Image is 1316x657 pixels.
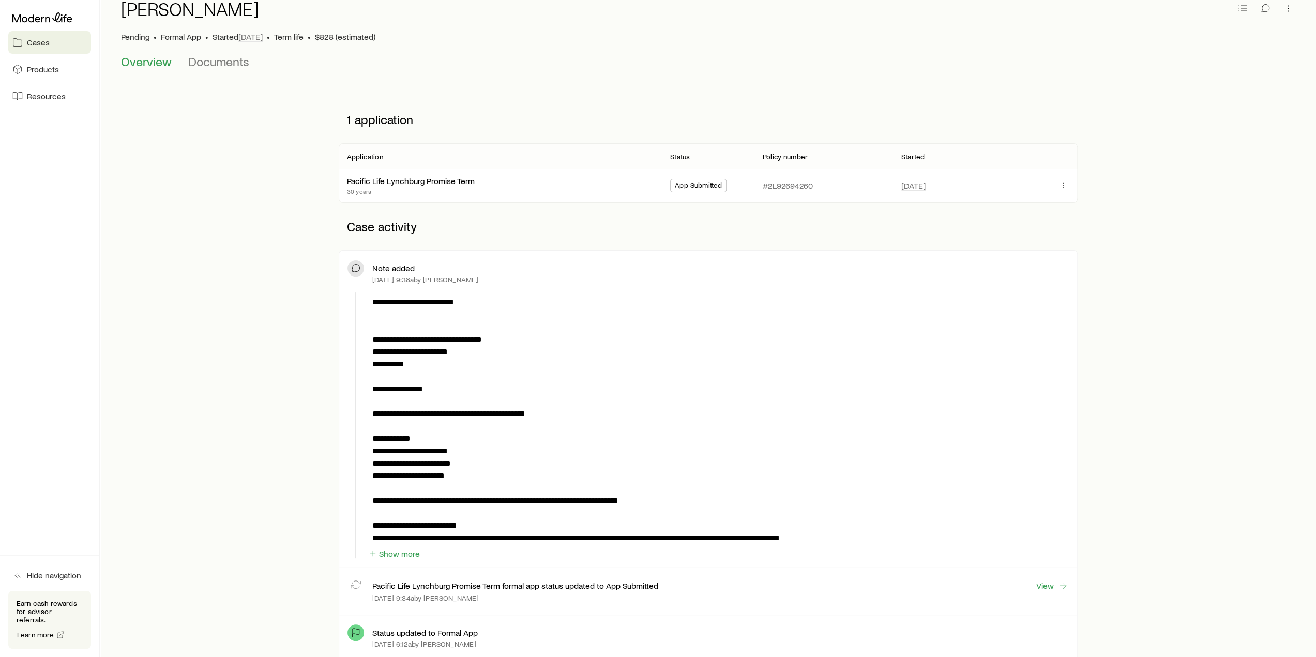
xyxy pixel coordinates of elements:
a: Resources [8,85,91,108]
a: Pacific Life Lynchburg Promise Term [347,176,475,186]
span: Resources [27,91,66,101]
p: [DATE] 6:12a by [PERSON_NAME] [372,640,476,648]
p: Earn cash rewards for advisor referrals. [17,599,83,624]
p: Pending [121,32,149,42]
div: Earn cash rewards for advisor referrals.Learn more [8,591,91,649]
p: Case activity [339,211,1078,242]
span: • [308,32,311,42]
p: #2L92694260 [763,180,813,191]
span: Learn more [17,631,54,638]
p: Started [901,152,925,161]
a: Cases [8,31,91,54]
span: [DATE] [238,32,263,42]
span: Overview [121,54,172,69]
p: 30 years [347,187,475,195]
span: Products [27,64,59,74]
span: [DATE] [901,180,926,191]
p: Status updated to Formal App [372,628,478,638]
p: Status [670,152,690,161]
p: Started [213,32,263,42]
p: Application [347,152,383,161]
span: Hide navigation [27,570,81,580]
a: View [1036,580,1069,591]
a: Products [8,58,91,81]
p: Policy number [763,152,808,161]
span: Documents [188,54,249,69]
span: Formal App [161,32,201,42]
p: 1 application [339,104,1078,135]
p: [DATE] 9:34a by [PERSON_NAME] [372,594,479,602]
button: Hide navigation [8,564,91,587]
span: Term life [274,32,304,42]
p: Note added [372,263,415,273]
p: [DATE] 9:38a by [PERSON_NAME] [372,276,478,284]
span: App Submitted [675,181,722,192]
button: Show more [368,549,420,559]
p: Pacific Life Lynchburg Promise Term formal app status updated to App Submitted [372,580,658,591]
div: Pacific Life Lynchburg Promise Term [347,176,475,187]
span: • [154,32,157,42]
span: • [267,32,270,42]
span: • [205,32,208,42]
span: Cases [27,37,50,48]
div: Case details tabs [121,54,1295,79]
span: $828 (estimated) [315,32,375,42]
